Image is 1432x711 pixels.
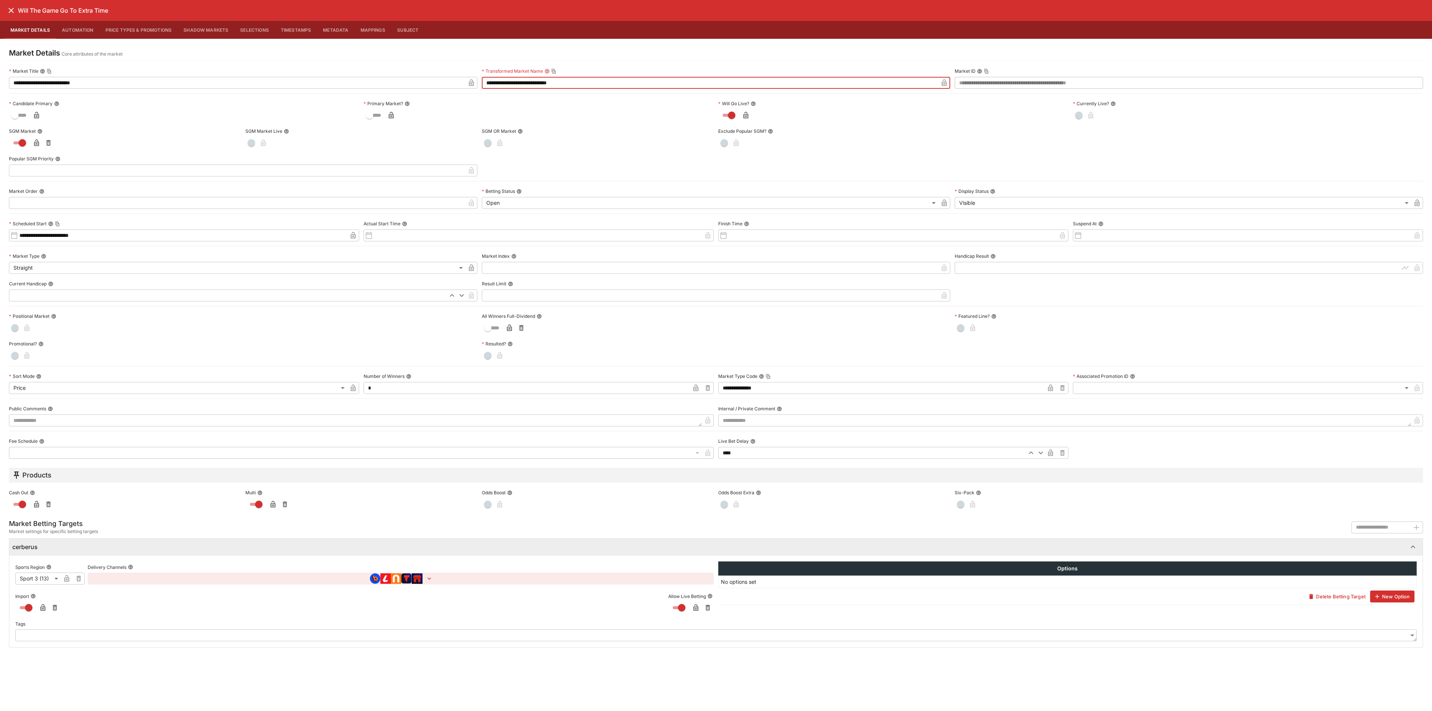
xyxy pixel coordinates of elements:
[257,490,263,495] button: Multi
[544,69,550,74] button: Transformed Market NameCopy To Clipboard
[391,21,425,39] button: Subject
[401,573,412,584] img: brand
[9,156,54,162] p: Popular SGM Priority
[9,405,46,412] p: Public Comments
[31,593,36,599] button: Import
[88,564,126,570] p: Delivery Channels
[15,564,45,570] p: Sports Region
[9,68,38,74] p: Market Title
[9,489,28,496] p: Cash Out
[30,490,35,495] button: Cash Out
[718,128,766,134] p: Exclude Popular SGM?
[284,129,289,134] button: SGM Market Live
[38,341,44,347] button: Promotional?
[719,562,1417,576] th: Options
[12,543,38,551] h6: cerberus
[9,100,53,107] p: Candidate Primary
[9,262,465,274] div: Straight
[402,221,407,226] button: Actual Start Time
[9,382,347,394] div: Price
[317,21,354,39] button: Metadata
[707,593,713,599] button: Allow Live Betting
[718,405,775,412] p: Internal / Private Comment
[51,314,56,319] button: Positional Market
[9,220,47,227] p: Scheduled Start
[1098,221,1103,226] button: Suspend At
[9,373,35,379] p: Sort Mode
[551,69,556,74] button: Copy To Clipboard
[751,101,756,106] button: Will Go Live?
[37,129,43,134] button: SGM Market
[759,374,764,379] button: Market Type CodeCopy To Clipboard
[508,281,513,286] button: Result Limit
[47,69,52,74] button: Copy To Clipboard
[412,573,423,584] img: brand
[1304,591,1370,602] button: Delete Betting Target
[744,221,749,226] button: Finish Time
[54,101,59,106] button: Candidate Primary
[55,221,60,226] button: Copy To Clipboard
[275,21,317,39] button: Timestamps
[1073,373,1128,379] p: Associated Promotion ID
[39,439,44,444] button: Fee Schedule
[245,489,256,496] p: Multi
[537,314,542,319] button: All Winners Full-Dividend
[718,438,749,444] p: Live Bet Delay
[507,490,512,495] button: Odds Boost
[984,69,989,74] button: Copy To Clipboard
[406,374,411,379] button: Number of Winners
[18,7,108,15] h6: Will The Game Go To Extra Time
[9,48,60,58] h4: Market Details
[234,21,275,39] button: Selections
[9,281,47,287] p: Current Handicap
[777,406,782,411] button: Internal / Private Comment
[62,50,123,58] p: Core attributes of the market
[750,439,756,444] button: Live Bet Delay
[719,576,1417,588] td: No options set
[9,313,50,319] p: Positional Market
[15,593,29,599] p: Import
[4,4,18,17] button: close
[9,253,40,259] p: Market Type
[482,313,535,319] p: All Winners Full-Dividend
[55,156,60,162] button: Popular SGM Priority
[39,189,44,194] button: Market Order
[178,21,234,39] button: Shadow Markets
[9,188,38,194] p: Market Order
[766,374,771,379] button: Copy To Clipboard
[482,489,506,496] p: Odds Boost
[100,21,178,39] button: Price Types & Promotions
[36,374,41,379] button: Sort Mode
[955,313,990,319] p: Featured Line?
[768,129,773,134] button: Exclude Popular SGM?
[15,621,25,627] p: Tags
[9,528,98,535] span: Market settings for specific betting targets
[1073,220,1097,227] p: Suspend At
[46,564,51,570] button: Sports Region
[364,373,405,379] p: Number of Winners
[518,129,523,134] button: SGM OR Market
[718,100,749,107] p: Will Go Live?
[48,221,53,226] button: Scheduled StartCopy To Clipboard
[364,220,401,227] p: Actual Start Time
[380,573,391,584] img: brand
[405,101,410,106] button: Primary Market?
[41,254,46,259] button: Market Type
[482,341,506,347] p: Resulted?
[990,189,995,194] button: Display Status
[9,128,36,134] p: SGM Market
[128,564,133,570] button: Delivery Channels
[4,21,56,39] button: Market Details
[955,489,974,496] p: Six-Pack
[22,471,51,479] h5: Products
[355,21,391,39] button: Mappings
[718,220,742,227] p: Finish Time
[977,69,982,74] button: Market IDCopy To Clipboard
[508,341,513,347] button: Resulted?
[511,254,516,259] button: Market Index
[9,519,98,528] h5: Market Betting Targets
[1370,591,1414,602] button: New Option
[516,189,522,194] button: Betting Status
[955,253,989,259] p: Handicap Result
[1111,101,1116,106] button: Currently Live?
